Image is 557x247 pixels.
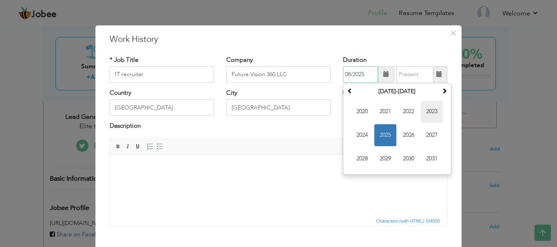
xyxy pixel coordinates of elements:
input: From [343,66,378,83]
a: Italic [124,142,133,151]
span: 2027 [421,124,443,146]
span: 2021 [374,101,396,122]
span: 2031 [421,148,443,170]
span: 2029 [374,148,396,170]
label: * Job Title [110,56,138,64]
a: Insert/Remove Numbered List [146,142,155,151]
button: Close [446,26,460,39]
span: Characters (with HTML): 0/4000 [375,217,442,225]
input: Present [396,66,433,83]
h3: Work History [110,33,447,46]
span: 2028 [351,148,373,170]
a: Insert/Remove Bulleted List [155,142,164,151]
span: 2023 [421,101,443,122]
label: Company [226,56,253,64]
span: 2022 [398,101,420,122]
label: Duration [343,56,367,64]
div: Statistics [375,217,443,225]
iframe: Rich Text Editor, workEditor [110,155,447,216]
span: Next Decade [442,88,447,94]
span: 2024 [351,124,373,146]
span: 2020 [351,101,373,122]
span: 2030 [398,148,420,170]
span: Previous Decade [347,88,353,94]
th: Select Decade [355,85,440,98]
label: City [226,89,237,97]
span: 2025 [374,124,396,146]
label: Country [110,89,131,97]
a: Underline [133,142,142,151]
span: 2026 [398,124,420,146]
label: Description [110,122,141,131]
span: × [450,26,457,40]
a: Bold [114,142,123,151]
